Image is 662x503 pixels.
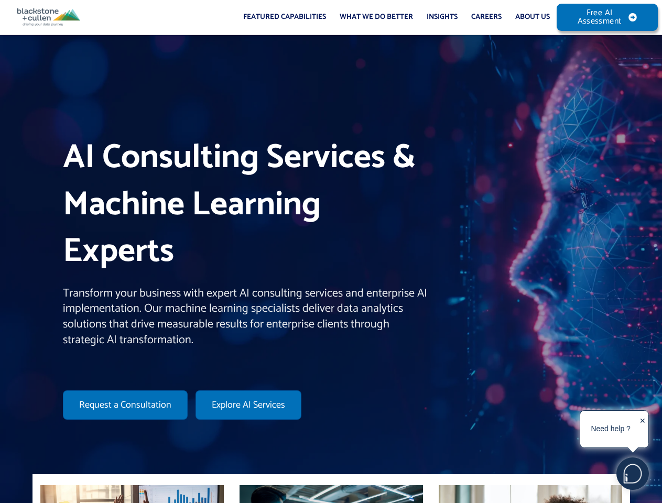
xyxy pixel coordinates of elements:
[212,400,285,410] span: Explore AI Services
[617,458,648,489] img: users%2F5SSOSaKfQqXq3cFEnIZRYMEs4ra2%2Fmedia%2Fimages%2F-Bulle%20blanche%20sans%20fond%20%2B%20ma...
[582,412,639,446] div: Need help ?
[196,390,301,420] a: Explore AI Services
[79,400,171,410] span: Request a Consultation
[63,286,427,348] p: Transform your business with expert AI consulting services and enterprise AI implementation. Our ...
[557,4,658,31] a: Free AI Assessment
[578,9,622,26] span: Free AI Assessment
[639,413,646,446] div: ✕
[63,390,188,420] a: Request a Consultation
[63,135,427,276] h1: AI Consulting Services & Machine Learning Experts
